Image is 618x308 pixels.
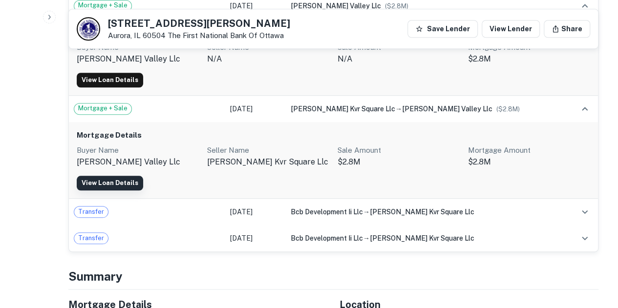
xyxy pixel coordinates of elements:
[291,2,381,10] span: [PERSON_NAME] valley llc
[291,233,562,244] div: →
[77,53,199,65] p: [PERSON_NAME] valley llc
[108,19,290,28] h5: [STREET_ADDRESS][PERSON_NAME]
[74,233,108,243] span: Transfer
[207,53,330,65] p: n/a
[338,156,460,168] p: $2.8M
[291,206,562,217] div: →
[482,20,540,38] a: View Lender
[77,130,590,141] h6: Mortgage Details
[496,105,520,113] span: ($ 2.8M )
[77,144,199,156] p: Buyer Name
[370,208,474,216] span: [PERSON_NAME] kvr square llc
[291,105,395,113] span: [PERSON_NAME] kvr square llc
[74,207,108,217] span: Transfer
[77,73,143,87] a: View Loan Details
[68,267,598,285] h4: Summary
[576,204,593,220] button: expand row
[225,225,286,251] td: [DATE]
[338,144,460,156] p: Sale Amount
[402,105,492,113] span: [PERSON_NAME] valley llc
[225,199,286,225] td: [DATE]
[207,156,330,168] p: [PERSON_NAME] kvr square llc
[225,96,286,122] td: [DATE]
[468,156,590,168] p: $2.8M
[407,20,478,38] button: Save Lender
[569,230,618,277] iframe: Chat Widget
[385,2,408,10] span: ($ 2.8M )
[74,103,131,113] span: Mortgage + Sale
[370,234,474,242] span: [PERSON_NAME] kvr square llc
[77,176,143,190] a: View Loan Details
[291,234,363,242] span: bcb development ii llc
[338,53,460,65] p: N/A
[74,0,131,10] span: Mortgage + Sale
[468,144,590,156] p: Mortgage Amount
[291,103,562,114] div: →
[291,208,363,216] span: bcb development ii llc
[544,20,590,38] button: Share
[168,31,284,40] a: The First National Bank Of Ottawa
[77,156,199,168] p: [PERSON_NAME] valley llc
[108,31,290,40] p: Aurora, IL 60504
[207,144,330,156] p: Seller Name
[576,101,593,117] button: expand row
[468,53,590,65] p: $2.8M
